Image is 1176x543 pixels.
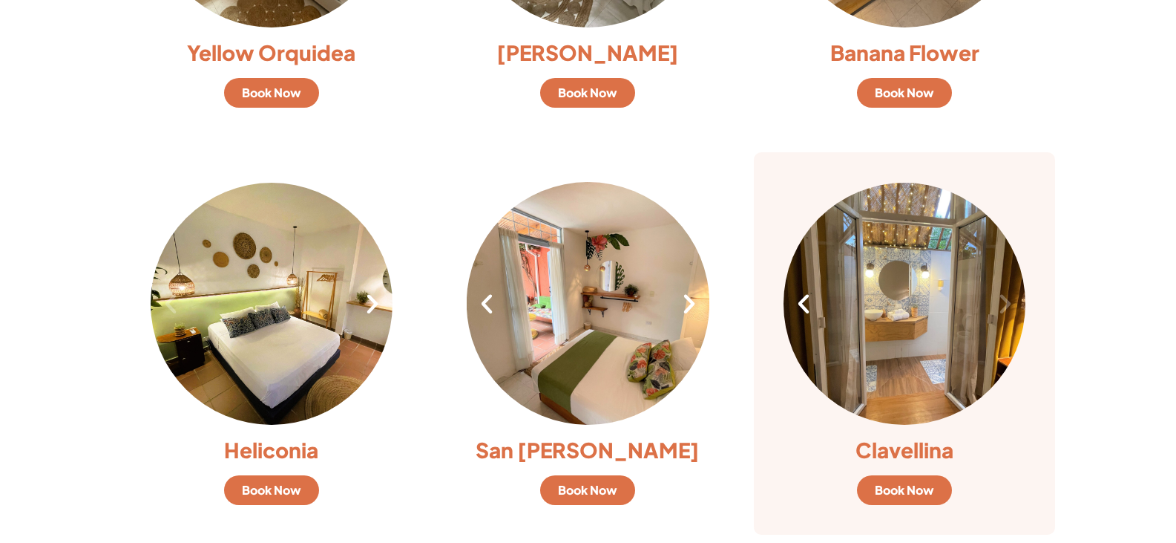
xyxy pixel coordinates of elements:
[677,291,702,316] div: Next slide
[158,291,183,316] div: Previous slide
[467,440,709,461] h3: San [PERSON_NAME]
[224,78,319,108] a: Book Now
[875,87,934,99] span: Book Now
[875,484,934,496] span: Book Now
[242,87,301,99] span: Book Now
[467,42,709,63] h3: [PERSON_NAME]
[791,291,816,316] div: Previous slide
[540,475,635,505] a: Book Now
[242,484,301,496] span: Book Now
[784,440,1026,461] h3: Clavellina
[784,42,1026,63] h3: Banana Flower
[151,182,393,425] div: 1 / 6
[558,87,617,99] span: Book Now
[993,291,1018,316] div: Next slide
[784,182,1026,425] div: 4 / 4
[857,78,952,108] a: Book Now
[474,291,499,316] div: Previous slide
[540,78,635,108] a: Book Now
[224,475,319,505] a: Book Now
[857,475,952,505] a: Book Now
[558,484,617,496] span: Book Now
[360,291,385,316] div: Next slide
[151,42,393,63] h3: Yellow Orquidea
[151,440,393,461] h3: Heliconia
[467,182,709,425] div: 3 / 7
